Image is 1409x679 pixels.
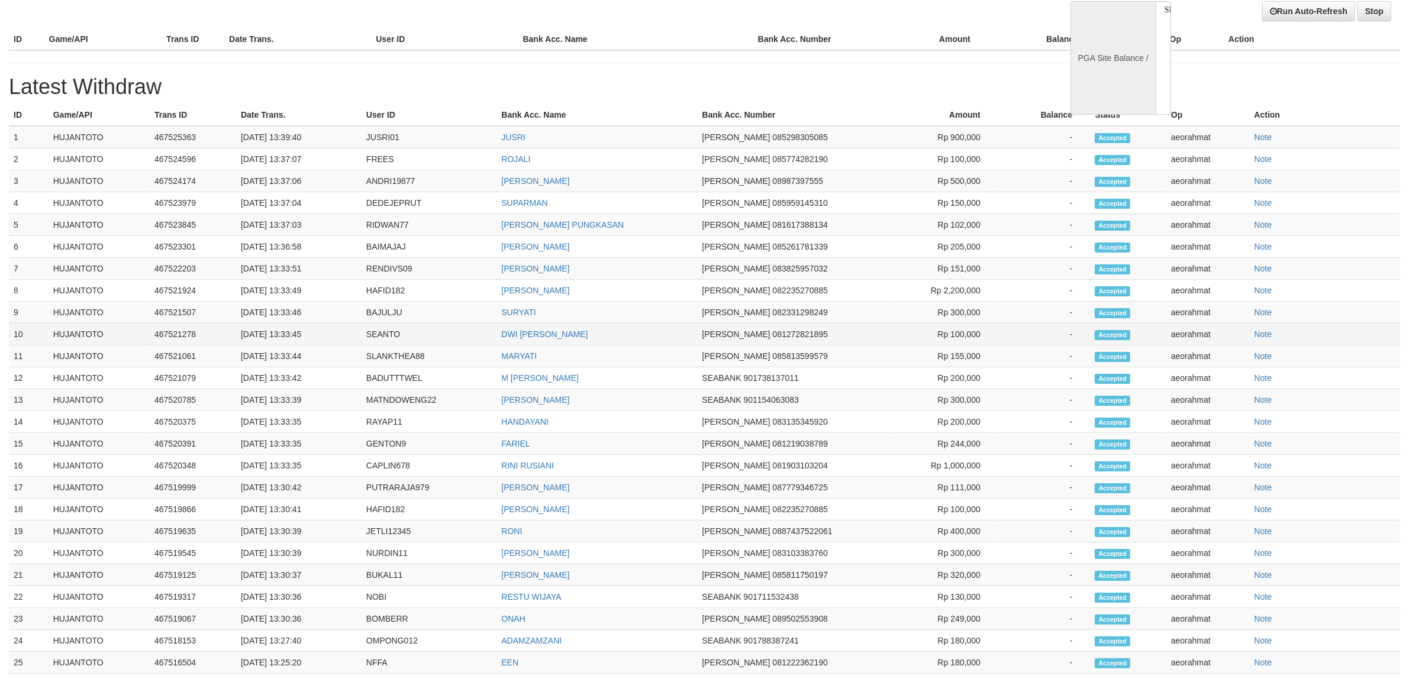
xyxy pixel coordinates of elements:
td: aeorahmat [1166,280,1250,302]
td: aeorahmat [1166,455,1250,477]
td: aeorahmat [1166,258,1250,280]
td: 13 [9,389,49,411]
td: RAYAP11 [362,411,496,433]
a: Note [1255,264,1272,273]
td: HUJANTOTO [49,411,150,433]
span: 083103383760 [773,548,828,558]
th: Bank Acc. Number [753,28,871,50]
td: HUJANTOTO [49,302,150,324]
td: HUJANTOTO [49,499,150,520]
td: - [998,148,1090,170]
td: [DATE] 13:33:51 [236,258,362,280]
th: ID [9,104,49,126]
td: HUJANTOTO [49,542,150,564]
td: HUJANTOTO [49,455,150,477]
td: 467519866 [150,499,236,520]
span: 085261781339 [773,242,828,251]
span: Accepted [1095,221,1130,231]
td: Rp 200,000 [890,411,998,433]
td: aeorahmat [1166,170,1250,192]
td: 467519635 [150,520,236,542]
td: Rp 100,000 [890,499,998,520]
span: SEABANK [702,373,741,383]
div: PGA Site Balance / [1071,1,1156,115]
td: 467522203 [150,258,236,280]
td: 467519545 [150,542,236,564]
a: Note [1255,439,1272,448]
span: [PERSON_NAME] [702,439,770,448]
td: MATNDOWENG22 [362,389,496,411]
span: [PERSON_NAME] [702,483,770,492]
td: 467521278 [150,324,236,345]
td: HUJANTOTO [49,192,150,214]
a: M [PERSON_NAME] [501,373,579,383]
td: 14 [9,411,49,433]
td: 18 [9,499,49,520]
td: - [998,542,1090,564]
td: - [998,499,1090,520]
span: Accepted [1095,527,1130,537]
span: Accepted [1095,418,1130,428]
td: [DATE] 13:33:35 [236,411,362,433]
td: HUJANTOTO [49,564,150,586]
a: HANDAYANI [501,417,549,426]
td: Rp 151,000 [890,258,998,280]
td: Rp 100,000 [890,148,998,170]
td: - [998,324,1090,345]
td: Rp 100,000 [890,324,998,345]
a: Note [1255,176,1272,186]
td: aeorahmat [1166,192,1250,214]
td: 467520375 [150,411,236,433]
td: HUJANTOTO [49,214,150,236]
td: 15 [9,433,49,455]
td: 16 [9,455,49,477]
td: aeorahmat [1166,411,1250,433]
td: HUJANTOTO [49,280,150,302]
span: Accepted [1095,396,1130,406]
td: 467521507 [150,302,236,324]
td: 21 [9,564,49,586]
a: MARYATI [501,351,537,361]
td: - [998,258,1090,280]
td: HUJANTOTO [49,345,150,367]
a: [PERSON_NAME] [501,570,569,580]
th: Trans ID [150,104,236,126]
td: 11 [9,345,49,367]
td: HUJANTOTO [49,170,150,192]
span: SEABANK [702,395,741,405]
a: Note [1255,592,1272,602]
td: [DATE] 13:33:39 [236,389,362,411]
td: 7 [9,258,49,280]
td: 467525363 [150,126,236,148]
th: Date Trans. [236,104,362,126]
td: [DATE] 13:33:49 [236,280,362,302]
td: [DATE] 13:36:58 [236,236,362,258]
span: Accepted [1095,330,1130,340]
td: NURDIN11 [362,542,496,564]
td: aeorahmat [1166,433,1250,455]
td: Rp 900,000 [890,126,998,148]
a: ONAH [501,614,525,623]
span: [PERSON_NAME] [702,220,770,229]
a: Note [1255,417,1272,426]
td: aeorahmat [1166,148,1250,170]
td: 467521061 [150,345,236,367]
td: aeorahmat [1166,236,1250,258]
span: 081617388134 [773,220,828,229]
td: [DATE] 13:37:04 [236,192,362,214]
a: Note [1255,483,1272,492]
td: Rp 102,000 [890,214,998,236]
td: PUTRARAJA979 [362,477,496,499]
td: [DATE] 13:30:42 [236,477,362,499]
td: 467521079 [150,367,236,389]
span: Accepted [1095,505,1130,515]
td: - [998,520,1090,542]
span: 083825957032 [773,264,828,273]
td: - [998,455,1090,477]
a: Note [1255,220,1272,229]
td: 9 [9,302,49,324]
td: 467523979 [150,192,236,214]
a: [PERSON_NAME] [501,176,569,186]
td: - [998,214,1090,236]
td: HUJANTOTO [49,520,150,542]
